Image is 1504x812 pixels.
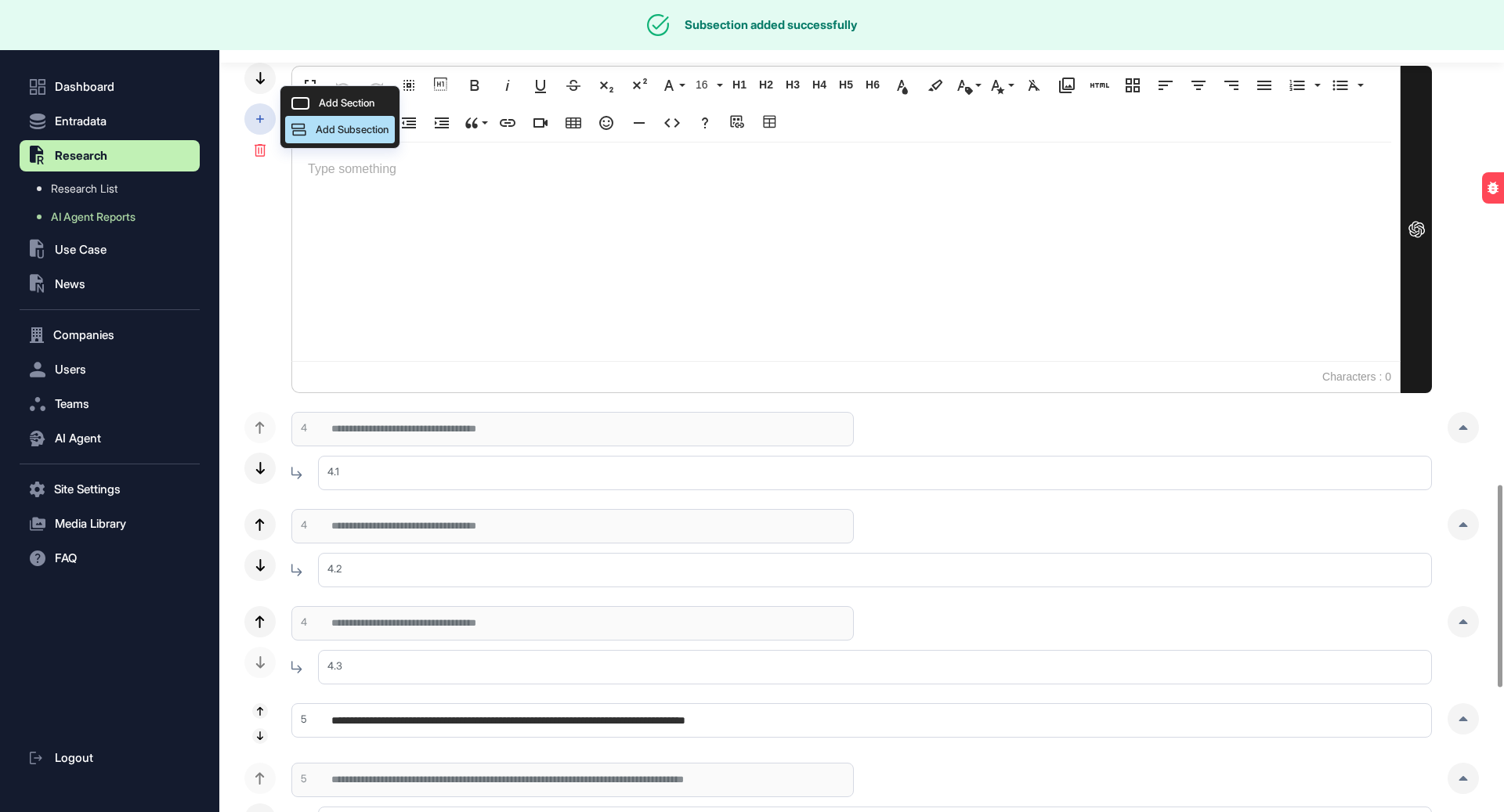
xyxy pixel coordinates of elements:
[20,106,200,137] button: Entradata
[55,432,101,445] span: AI Agent
[1314,362,1399,393] span: Characters : 0
[20,269,200,300] button: News
[808,78,831,92] span: H4
[295,70,325,101] button: Fullscreen
[1184,70,1213,101] button: Align Center
[51,211,136,223] span: AI Agent Reports
[20,423,200,454] button: AI Agent
[394,70,424,101] button: Select All
[316,124,389,135] span: Add Subsection
[318,464,339,480] div: 4.1
[55,518,126,530] span: Media Library
[460,70,490,101] button: Bold (⌘B)
[27,203,200,231] a: AI Agent Reports
[1249,70,1279,101] button: Align Justify
[754,78,778,92] span: H2
[834,70,858,101] button: H5
[20,742,200,774] a: Logout
[690,70,725,101] button: 16
[55,552,77,565] span: FAQ
[1019,70,1049,101] button: Clear Formatting
[493,107,522,139] button: Insert Link (⌘K)
[559,107,588,139] button: Insert Table
[20,71,200,103] a: Dashboard
[728,70,751,101] button: H1
[1085,70,1115,101] button: Add HTML
[53,329,114,341] span: Companies
[51,182,117,195] span: Research List
[526,70,555,101] button: Underline (⌘U)
[291,420,307,436] div: 4
[1325,70,1355,101] button: Unordered List
[318,659,342,674] div: 4.3
[728,78,751,92] span: H1
[953,70,983,101] button: Inline Class
[1118,70,1148,101] button: Responsive Layout
[526,107,555,139] button: Insert Video
[460,107,490,139] button: Quote
[1052,70,1082,101] button: Media Library
[685,18,857,32] div: Subsection added successfully
[20,140,200,171] button: Research
[20,543,200,574] button: FAQ
[328,70,358,101] button: Undo (⌘Z)
[690,107,720,139] button: Help (⌘/)
[55,278,85,291] span: News
[861,70,884,101] button: H6
[20,388,200,420] button: Teams
[361,70,391,101] button: Redo (⌘⇧Z)
[20,508,200,540] button: Media Library
[20,354,200,385] button: Users
[20,234,200,265] button: Use Case
[1310,70,1322,101] button: Ordered List
[55,363,86,376] span: Users
[427,107,457,139] button: Increase Indent (⌘])
[55,81,114,93] span: Dashboard
[657,70,687,101] button: Font Family
[808,70,831,101] button: H4
[20,319,200,351] button: Companies
[55,150,107,162] span: Research
[1353,70,1365,101] button: Unordered List
[55,752,93,764] span: Logout
[394,107,424,139] button: Decrease Indent (⌘[)
[55,115,107,128] span: Entradata
[559,70,588,101] button: Strikethrough (⌘S)
[723,107,753,139] button: Add source URL
[319,97,374,109] span: Add Section
[1282,70,1312,101] button: Ordered List
[55,398,89,410] span: Teams
[291,771,307,787] div: 5
[657,107,687,139] button: Code View
[291,518,307,533] div: 4
[27,175,200,203] a: Research List
[54,483,121,496] span: Site Settings
[920,70,950,101] button: Background Color
[624,107,654,139] button: Insert Horizontal Line
[291,712,307,727] div: 5
[55,244,107,256] span: Use Case
[624,70,654,101] button: Superscript
[756,107,786,139] button: Table Builder
[781,70,804,101] button: H3
[986,70,1016,101] button: Inline Style
[1217,70,1246,101] button: Align Right
[834,78,858,92] span: H5
[318,561,342,577] div: 4.2
[427,70,457,101] button: Show blocks
[754,70,778,101] button: H2
[861,78,884,92] span: H6
[1151,70,1180,101] button: Align Left
[20,474,200,505] button: Site Settings
[692,78,716,92] span: 16
[291,615,307,630] div: 4
[888,70,917,101] button: Text Color
[591,107,621,139] button: Emoticons
[781,78,804,92] span: H3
